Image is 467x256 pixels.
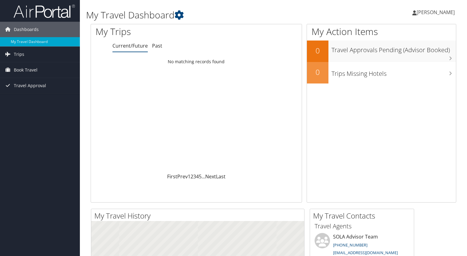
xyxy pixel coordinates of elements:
span: … [202,173,205,180]
a: 0Trips Missing Hotels [307,62,456,83]
h1: My Trips [96,25,209,38]
a: 3 [193,173,196,180]
span: Travel Approval [14,78,46,93]
a: [EMAIL_ADDRESS][DOMAIN_NAME] [333,250,398,255]
h3: Travel Approvals Pending (Advisor Booked) [332,43,456,54]
a: Current/Future [112,42,148,49]
span: [PERSON_NAME] [417,9,455,16]
a: 4 [196,173,199,180]
span: Trips [14,47,24,62]
h2: My Travel Contacts [313,211,414,221]
a: Past [152,42,162,49]
td: No matching records found [91,56,302,67]
a: 0Travel Approvals Pending (Advisor Booked) [307,41,456,62]
a: [PHONE_NUMBER] [333,242,367,248]
a: [PERSON_NAME] [412,3,461,21]
a: 1 [188,173,190,180]
a: 5 [199,173,202,180]
a: Next [205,173,216,180]
h2: 0 [307,45,328,56]
a: Prev [177,173,188,180]
span: Book Travel [14,62,37,78]
a: First [167,173,177,180]
a: Last [216,173,226,180]
h2: My Travel History [94,211,304,221]
h2: 0 [307,67,328,77]
img: airportal-logo.png [14,4,75,18]
h3: Travel Agents [315,222,409,231]
a: 2 [190,173,193,180]
h1: My Action Items [307,25,456,38]
h1: My Travel Dashboard [86,9,336,21]
span: Dashboards [14,22,39,37]
h3: Trips Missing Hotels [332,66,456,78]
